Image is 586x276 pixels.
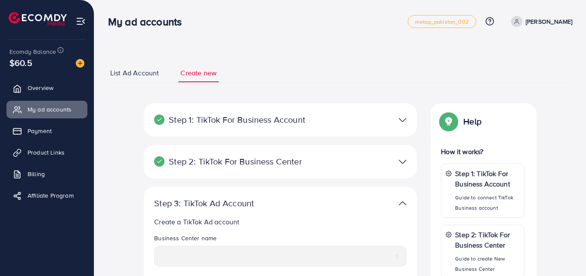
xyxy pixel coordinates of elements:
a: Product Links [6,144,87,161]
img: logo [9,12,67,25]
a: Affiliate Program [6,187,87,204]
p: Create a TikTok Ad account [154,217,406,227]
p: Step 2: TikTok For Business Center [455,229,520,250]
p: Guide to create New Business Center [455,254,520,274]
img: TikTok partner [399,114,406,126]
p: Step 1: TikTok For Business Account [455,168,520,189]
a: My ad accounts [6,101,87,118]
span: $60.5 [9,56,32,69]
span: Product Links [28,148,65,157]
img: TikTok partner [399,197,406,210]
a: Payment [6,122,87,140]
span: Overview [28,84,53,92]
span: List Ad Account [110,68,159,78]
img: image [76,59,84,68]
a: metap_pakistan_002 [408,15,476,28]
span: Payment [28,127,52,135]
p: Step 3: TikTok Ad Account [154,198,318,208]
p: Help [463,116,481,127]
span: My ad accounts [28,105,71,114]
h3: My ad accounts [108,16,189,28]
span: metap_pakistan_002 [415,19,469,25]
a: Billing [6,165,87,183]
p: Step 1: TikTok For Business Account [154,115,318,125]
span: Create new [180,68,217,78]
legend: Business Center name [154,234,406,246]
span: Affiliate Program [28,191,74,200]
img: TikTok partner [399,155,406,168]
p: Guide to connect TikTok Business account [455,192,520,213]
a: [PERSON_NAME] [508,16,572,27]
iframe: Chat [549,237,580,270]
p: How it works? [441,146,524,157]
p: Step 2: TikTok For Business Center [154,156,318,167]
img: Popup guide [441,114,456,129]
span: Billing [28,170,45,178]
p: [PERSON_NAME] [526,16,572,27]
span: Ecomdy Balance [9,47,56,56]
img: menu [76,16,86,26]
a: Overview [6,79,87,96]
